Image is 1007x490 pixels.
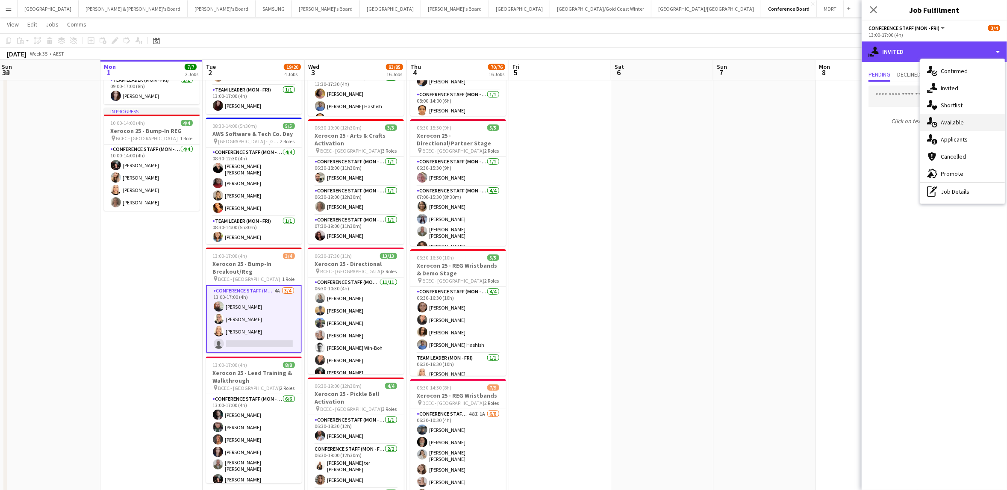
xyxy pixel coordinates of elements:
[512,63,519,71] span: Fri
[423,400,485,406] span: BCEC - [GEOGRAPHIC_DATA]
[920,183,1005,200] div: Job Details
[321,406,383,412] span: BCEC - [GEOGRAPHIC_DATA]
[613,68,624,77] span: 6
[321,148,383,154] span: BCEC - [GEOGRAPHIC_DATA]
[321,268,383,275] span: BCEC - [GEOGRAPHIC_DATA]
[256,0,292,17] button: SAMSUNG
[283,362,295,368] span: 8/8
[410,90,506,119] app-card-role: Conference Staff (Mon - Fri)1/108:00-14:00 (6h)[PERSON_NAME]
[920,165,1005,182] div: Promote
[206,216,302,245] app-card-role: Team Leader (Mon - Fri)1/108:30-14:00 (5h30m)[PERSON_NAME]
[307,68,319,77] span: 3
[485,277,499,284] span: 2 Roles
[185,64,197,70] span: 7/7
[862,114,1007,128] p: Click on text input to invite a crew
[920,114,1005,131] div: Available
[550,0,651,17] button: [GEOGRAPHIC_DATA]/Gold Coast Winter
[206,285,302,353] app-card-role: Conference Staff (Mon - Fri)4A3/413:00-17:00 (4h)[PERSON_NAME][PERSON_NAME][PERSON_NAME]
[280,385,295,391] span: 2 Roles
[869,71,890,77] span: Pending
[410,63,421,71] span: Thu
[308,119,404,244] app-job-card: 06:30-19:00 (12h30m)3/3Xerocon 25 - Arts & Crafts Activation BCEC - [GEOGRAPHIC_DATA]3 RolesConfe...
[104,108,200,211] app-job-card: In progress10:00-14:00 (4h)4/4Xerocon 25 - Bump-In REG BCEC - [GEOGRAPHIC_DATA]1 RoleConference S...
[205,68,216,77] span: 2
[485,148,499,154] span: 2 Roles
[283,276,295,282] span: 1 Role
[423,277,485,284] span: BCEC - [GEOGRAPHIC_DATA]
[104,75,200,104] app-card-role: Team Leader (Mon - Fri)1/109:00-17:00 (8h)[PERSON_NAME]
[862,4,1007,15] h3: Job Fulfilment
[213,362,247,368] span: 13:00-17:00 (4h)
[206,394,302,488] app-card-role: Conference Staff (Mon - Fri)6/613:00-17:00 (4h)[PERSON_NAME][PERSON_NAME][PERSON_NAME][PERSON_NAM...
[104,108,200,115] div: In progress
[315,383,362,389] span: 06:30-19:00 (12h30m)
[487,124,499,131] span: 5/5
[308,215,404,244] app-card-role: Conference Staff (Mon - Fri)1/107:30-19:00 (11h30m)[PERSON_NAME]
[380,253,397,259] span: 13/13
[185,71,198,77] div: 2 Jobs
[213,253,247,259] span: 13:00-17:00 (4h)
[920,148,1005,165] div: Cancelled
[188,0,256,17] button: [PERSON_NAME]'s Board
[423,148,485,154] span: BCEC - [GEOGRAPHIC_DATA]
[869,25,946,31] button: Conference Staff (Mon - Fri)
[487,254,499,261] span: 5/5
[383,148,397,154] span: 3 Roles
[651,0,761,17] button: [GEOGRAPHIC_DATA]/[GEOGRAPHIC_DATA]
[410,119,506,246] div: 06:30-15:30 (9h)5/5Xerocon 25 - Directional/Partner Stage BCEC - [GEOGRAPHIC_DATA]2 RolesConferen...
[46,21,59,28] span: Jobs
[206,130,302,138] h3: AWS Software & Tech Co. Day
[7,50,26,58] div: [DATE]
[869,32,1000,38] div: 13:00-17:00 (4h)
[206,260,302,275] h3: Xerocon 25 - Bump-In Breakout/Reg
[308,132,404,147] h3: Xerocon 25 - Arts & Crafts Activation
[489,71,505,77] div: 16 Jobs
[385,124,397,131] span: 3/3
[206,148,302,216] app-card-role: Conference Staff (Mon - Fri)4/408:30-12:30 (4h)[PERSON_NAME] [PERSON_NAME][PERSON_NAME][PERSON_NA...
[206,357,302,483] app-job-card: 13:00-17:00 (4h)8/8Xerocon 25 - Lead Training & Walkthrough BCEC - [GEOGRAPHIC_DATA]2 RolesConfer...
[410,287,506,353] app-card-role: Conference Staff (Mon - Fri)4/406:30-16:30 (10h)[PERSON_NAME][PERSON_NAME][PERSON_NAME][PERSON_NA...
[489,0,550,17] button: [GEOGRAPHIC_DATA]
[920,131,1005,148] div: Applicants
[18,0,79,17] button: [GEOGRAPHIC_DATA]
[206,248,302,353] app-job-card: 13:00-17:00 (4h)3/4Xerocon 25 - Bump-In Breakout/Reg BCEC - [GEOGRAPHIC_DATA]1 RoleConference Sta...
[79,0,188,17] button: [PERSON_NAME] & [PERSON_NAME]'s Board
[27,21,37,28] span: Edit
[488,64,505,70] span: 70/76
[410,249,506,376] app-job-card: 06:30-16:30 (10h)5/5Xerocon 25 - REG Wristbands & Demo Stage BCEC - [GEOGRAPHIC_DATA]2 RolesConfe...
[116,135,178,142] span: BCEC - [GEOGRAPHIC_DATA]
[417,384,452,391] span: 06:30-14:30 (8h)
[715,68,727,77] span: 7
[410,157,506,186] app-card-role: Conference Staff (Mon - Fri)1/106:30-15:30 (9h)[PERSON_NAME]
[308,63,319,71] span: Wed
[206,118,302,244] div: 08:30-14:00 (5h30m)5/5AWS Software & Tech Co. Day [GEOGRAPHIC_DATA] - [GEOGRAPHIC_DATA]2 RolesCon...
[410,262,506,277] h3: Xerocon 25 - REG Wristbands & Demo Stage
[315,124,362,131] span: 06:30-19:00 (12h30m)
[920,97,1005,114] div: Shortlist
[308,444,404,488] app-card-role: Conference Staff (Mon - Fri)2/206:30-19:00 (12h30m)[PERSON_NAME] ter [PERSON_NAME][PERSON_NAME]
[511,68,519,77] span: 5
[42,19,62,30] a: Jobs
[2,63,12,71] span: Sun
[280,138,295,145] span: 2 Roles
[308,248,404,374] div: 06:30-17:30 (11h)13/13Xerocon 25 - Directional BCEC - [GEOGRAPHIC_DATA]3 RolesConference Staff (M...
[292,0,360,17] button: [PERSON_NAME]'s Board
[283,253,295,259] span: 3/4
[417,124,452,131] span: 06:30-15:30 (9h)
[717,63,727,71] span: Sun
[862,41,1007,62] div: Invited
[111,120,145,126] span: 10:00-14:00 (4h)
[920,62,1005,80] div: Confirmed
[308,186,404,215] app-card-role: Conference Staff (Mon - Fri)1/106:30-19:00 (12h30m)[PERSON_NAME]
[417,254,454,261] span: 06:30-16:30 (10h)
[487,384,499,391] span: 7/9
[181,120,193,126] span: 4/4
[206,85,302,114] app-card-role: Team Leader (Mon - Fri)1/113:00-17:00 (4h)[PERSON_NAME]
[308,73,404,127] app-card-role: Conference Staff (Mon - Fri)3/313:30-17:30 (4h)[PERSON_NAME][PERSON_NAME] Hashish[PERSON_NAME]
[308,390,404,405] h3: Xerocon 25 - Pickle Ball Activation
[283,123,295,129] span: 5/5
[218,385,280,391] span: BCEC - [GEOGRAPHIC_DATA]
